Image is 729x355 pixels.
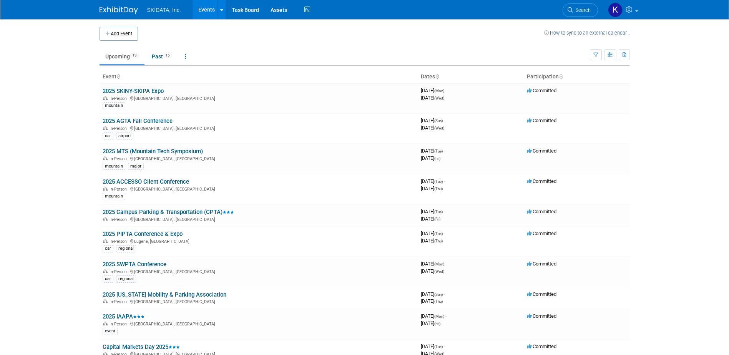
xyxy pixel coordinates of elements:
[103,88,164,95] a: 2025 SKINY-SKIPA Expo
[421,231,445,236] span: [DATE]
[527,291,556,297] span: Committed
[103,275,113,282] div: car
[444,118,445,123] span: -
[434,119,443,123] span: (Sun)
[116,245,136,252] div: regional
[444,291,445,297] span: -
[110,239,129,244] span: In-Person
[103,245,113,252] div: car
[103,186,415,192] div: [GEOGRAPHIC_DATA], [GEOGRAPHIC_DATA]
[103,193,125,200] div: mountain
[559,73,563,80] a: Sort by Participation Type
[445,88,447,93] span: -
[103,96,108,100] img: In-Person Event
[103,126,108,130] img: In-Person Event
[434,269,444,274] span: (Wed)
[103,125,415,131] div: [GEOGRAPHIC_DATA], [GEOGRAPHIC_DATA]
[421,320,440,326] span: [DATE]
[434,156,440,161] span: (Fri)
[421,313,447,319] span: [DATE]
[103,239,108,243] img: In-Person Event
[110,187,129,192] span: In-Person
[421,209,445,214] span: [DATE]
[421,291,445,297] span: [DATE]
[103,163,125,170] div: mountain
[103,187,108,191] img: In-Person Event
[444,148,445,154] span: -
[444,209,445,214] span: -
[421,178,445,184] span: [DATE]
[524,70,630,83] th: Participation
[103,95,415,101] div: [GEOGRAPHIC_DATA], [GEOGRAPHIC_DATA]
[434,299,443,304] span: (Thu)
[445,313,447,319] span: -
[146,49,178,64] a: Past15
[421,343,445,349] span: [DATE]
[110,126,129,131] span: In-Person
[103,261,166,268] a: 2025 SWPTA Conference
[103,269,108,273] img: In-Person Event
[434,217,440,221] span: (Fri)
[103,299,108,303] img: In-Person Event
[421,125,444,131] span: [DATE]
[110,299,129,304] span: In-Person
[103,178,189,185] a: 2025 ACCESSO Client Conference
[434,239,443,243] span: (Thu)
[103,291,226,298] a: 2025 [US_STATE] Mobility & Parking Association
[527,261,556,267] span: Committed
[110,156,129,161] span: In-Person
[421,238,443,244] span: [DATE]
[421,118,445,123] span: [DATE]
[116,133,133,139] div: airport
[434,89,444,93] span: (Mon)
[100,7,138,14] img: ExhibitDay
[421,186,443,191] span: [DATE]
[103,148,203,155] a: 2025 MTS (Mountain Tech Symposium)
[103,118,173,124] a: 2025 AGTA Fall Conference
[527,209,556,214] span: Committed
[163,53,172,58] span: 15
[435,73,439,80] a: Sort by Start Date
[103,231,183,237] a: 2025 PIPTA Conference & Expo
[527,313,556,319] span: Committed
[527,148,556,154] span: Committed
[103,320,415,327] div: [GEOGRAPHIC_DATA], [GEOGRAPHIC_DATA]
[434,187,443,191] span: (Thu)
[116,275,136,282] div: regional
[434,345,443,349] span: (Tue)
[421,95,444,101] span: [DATE]
[434,210,443,214] span: (Tue)
[103,322,108,325] img: In-Person Event
[100,49,144,64] a: Upcoming13
[103,133,113,139] div: car
[103,238,415,244] div: Eugene, [GEOGRAPHIC_DATA]
[103,209,234,216] a: 2025 Campus Parking & Transportation (CPTA)
[434,322,440,326] span: (Fri)
[527,178,556,184] span: Committed
[527,343,556,349] span: Committed
[130,53,139,58] span: 13
[563,3,598,17] a: Search
[116,73,120,80] a: Sort by Event Name
[110,217,129,222] span: In-Person
[527,231,556,236] span: Committed
[608,3,623,17] img: Kim Masoner
[103,343,180,350] a: Capital Markets Day 2025
[444,343,445,349] span: -
[573,7,591,13] span: Search
[444,231,445,236] span: -
[103,102,125,109] div: mountain
[444,178,445,184] span: -
[434,126,444,130] span: (Wed)
[147,7,181,13] span: SKIDATA, Inc.
[445,261,447,267] span: -
[128,163,144,170] div: major
[103,216,415,222] div: [GEOGRAPHIC_DATA], [GEOGRAPHIC_DATA]
[110,322,129,327] span: In-Person
[421,261,447,267] span: [DATE]
[434,149,443,153] span: (Tue)
[434,96,444,100] span: (Wed)
[527,88,556,93] span: Committed
[418,70,524,83] th: Dates
[434,179,443,184] span: (Tue)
